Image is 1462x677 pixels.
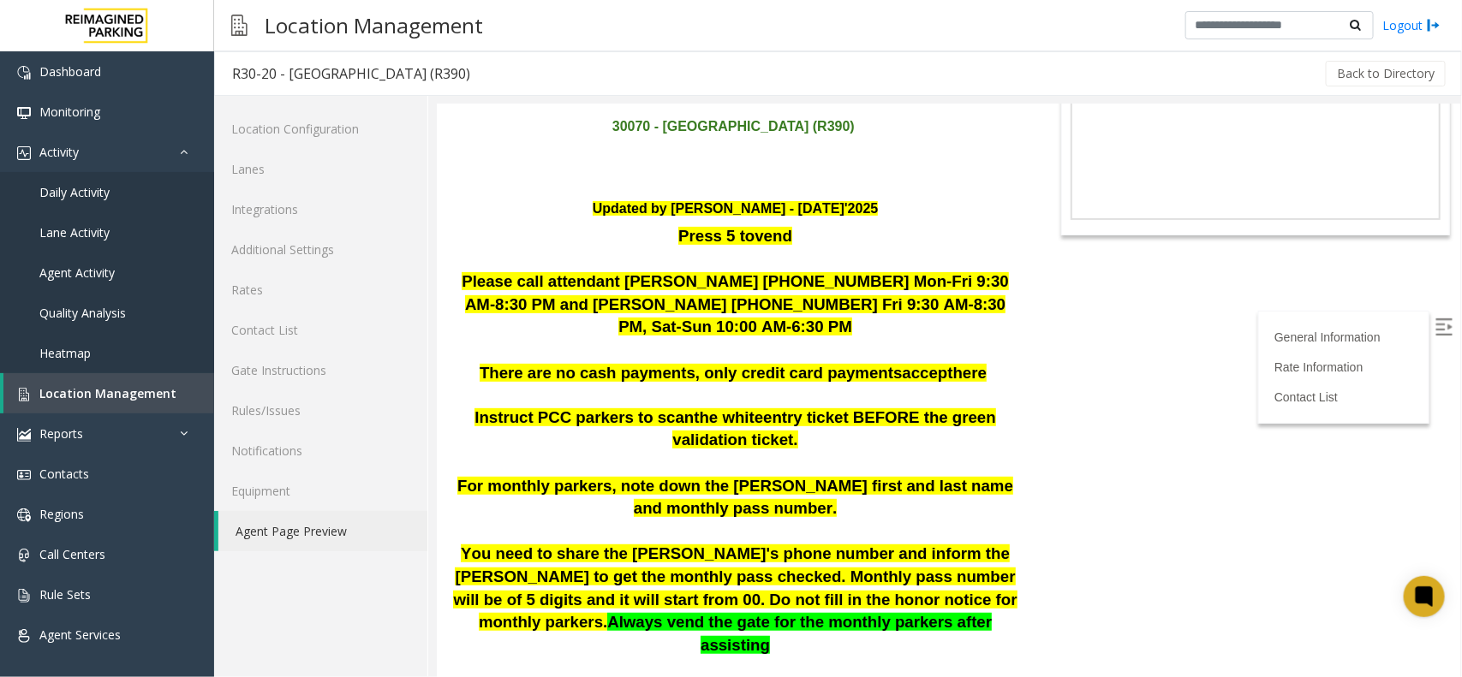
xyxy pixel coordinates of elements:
[214,310,427,350] a: Contact List
[214,471,427,511] a: Equipment
[516,259,550,277] span: here
[39,144,79,160] span: Activity
[39,345,91,361] span: Heatmap
[39,224,110,241] span: Lane Activity
[214,149,427,189] a: Lanes
[214,431,427,471] a: Notifications
[38,304,257,322] span: Instruct PCC parkers to scan
[39,305,126,321] span: Quality Analysis
[17,589,31,603] img: 'icon'
[214,350,427,390] a: Gate Instructions
[39,63,101,80] span: Dashboard
[838,286,901,300] a: Contact List
[39,385,176,401] span: Location Management
[318,122,355,140] span: vend
[231,4,248,46] img: pageIcon
[39,104,100,120] span: Monitoring
[176,15,418,29] span: 30070 - [GEOGRAPHIC_DATA] (R390)
[256,4,492,46] h3: Location Management
[43,259,466,277] span: There are no cash payments, only credit card payments
[17,146,31,160] img: 'icon'
[214,390,427,431] a: Rules/Issues
[17,388,31,401] img: 'icon'
[21,372,576,413] span: For monthly parkers, note down the [PERSON_NAME] first and last name and monthly pass number.
[39,264,115,281] span: Agent Activity
[242,122,318,140] span: Press 5 to
[17,468,31,482] img: 'icon'
[17,508,31,522] img: 'icon'
[39,184,110,200] span: Daily Activity
[236,304,558,345] span: entry ticket BEFORE the green validation ticket.
[17,428,31,442] img: 'icon'
[214,109,427,149] a: Location Configuration
[39,506,84,522] span: Regions
[1427,16,1441,34] img: logout
[25,168,572,231] span: Please call attendant [PERSON_NAME] [PHONE_NUMBER] Mon-Fri 9:30 AM-8:30 PM and [PERSON_NAME] [PHO...
[17,66,31,80] img: 'icon'
[218,511,427,551] a: Agent Page Preview
[257,304,326,322] span: the white
[16,440,580,526] span: You need to share the [PERSON_NAME]'s phone number and inform the [PERSON_NAME] to get the monthl...
[214,229,427,270] a: Additional Settings
[465,259,516,277] span: accept
[39,627,121,643] span: Agent Services
[214,270,427,310] a: Rates
[232,62,470,85] div: R30-20 - [GEOGRAPHIC_DATA] (R390)
[1382,16,1441,34] a: Logout
[3,373,214,413] a: Location Management
[999,214,1016,231] img: Open/Close Sidebar Menu
[39,466,89,482] span: Contacts
[156,97,442,111] b: Updated by [PERSON_NAME] - [DATE]'2025
[214,189,427,229] a: Integrations
[838,256,927,270] a: Rate Information
[17,629,31,643] img: 'icon'
[170,508,555,549] span: Always vend the gate for the monthly parkers after assisting
[17,106,31,120] img: 'icon'
[39,586,91,603] span: Rule Sets
[17,549,31,562] img: 'icon'
[39,546,105,562] span: Call Centers
[39,425,83,442] span: Reports
[838,226,944,240] a: General Information
[1326,61,1446,86] button: Back to Directory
